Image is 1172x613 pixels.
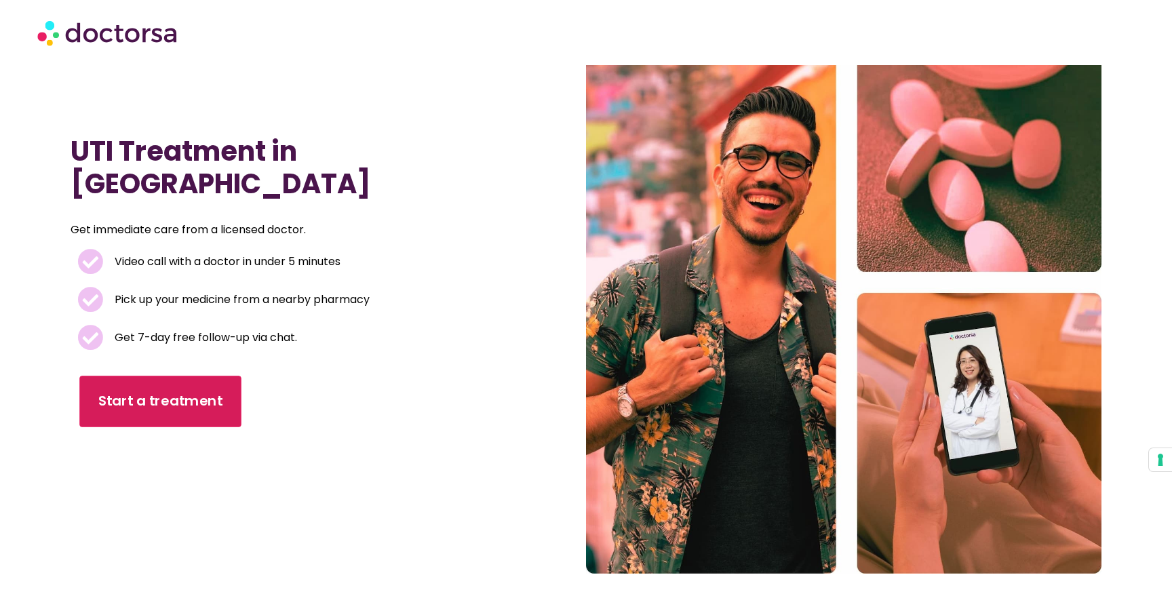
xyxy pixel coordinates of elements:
[98,391,222,411] span: Start a treatment
[111,328,297,347] span: Get 7-day free follow-up via chat.
[71,135,509,200] h1: UTI Treatment in [GEOGRAPHIC_DATA]
[111,252,340,271] span: Video call with a doctor in under 5 minutes
[79,376,241,427] a: Start a treatment
[1149,448,1172,471] button: Your consent preferences for tracking technologies
[71,220,476,239] p: Get immediate care from a licensed doctor.
[111,290,370,309] span: Pick up your medicine from a nearby pharmacy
